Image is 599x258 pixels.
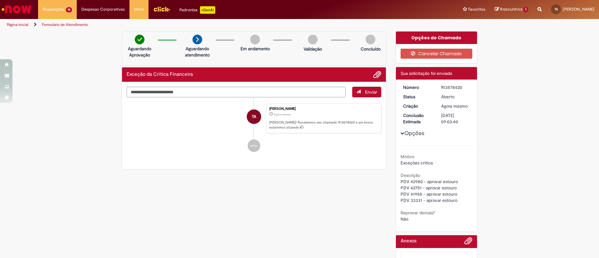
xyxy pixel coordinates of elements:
[269,120,378,130] p: [PERSON_NAME]! Recebemos seu chamado R13578420 e em breve estaremos atuando.
[441,94,470,100] div: Aberto
[495,7,528,12] a: Rascunhos
[468,6,485,12] span: Favoritos
[127,72,193,77] h2: Exceção da Crítica Financeira Histórico de tíquete
[401,179,459,203] span: PDV 42980 - aprovar estouro PDV 42751 - aprovar estouro PDV 41958 - aprovar estouro PDV 33331 - a...
[401,216,408,222] span: Não
[524,7,528,12] span: 1
[192,35,202,44] img: arrow-next.png
[81,6,125,12] span: Despesas Corporativas
[441,112,470,125] div: [DATE] 09:03:40
[401,71,452,76] span: Sua solicitação foi enviada
[401,160,433,166] span: Exceções crítica
[179,6,215,14] div: Padroniza
[366,35,375,44] img: img-circle-grey.png
[464,237,472,248] button: Adicionar anexos
[401,173,420,178] b: Descrição
[441,103,468,109] time: 29/09/2025 17:03:37
[66,7,72,12] span: 12
[252,109,256,124] span: TA
[398,84,437,90] dt: Número
[554,7,558,11] span: TA
[401,154,414,159] b: Motivo
[352,87,381,97] button: Enviar
[7,22,28,27] a: Página inicial
[441,84,470,90] div: R13578420
[401,49,473,59] button: Cancelar Chamado
[274,113,291,116] span: Agora mesmo
[398,94,437,100] dt: Status
[241,46,270,52] p: Em andamento
[563,7,594,12] span: [PERSON_NAME]
[304,46,322,52] p: Validação
[5,19,395,31] ul: Trilhas de página
[373,71,381,79] button: Adicionar anexos
[308,35,318,44] img: img-circle-grey.png
[401,210,435,216] b: Reprovar demais?
[250,35,260,44] img: img-circle-grey.png
[127,97,381,158] ul: Histórico de tíquete
[127,87,346,97] textarea: Digite sua mensagem aqui...
[398,103,437,109] dt: Criação
[247,110,261,124] div: Tawane De Almeida
[182,46,212,58] p: Aguardando atendimento
[361,46,381,52] p: Concluído
[398,112,437,125] dt: Conclusão Estimada
[200,6,215,14] p: +GenAi
[153,4,170,14] img: click_logo_yellow_360x200.png
[1,3,33,16] img: ServiceNow
[43,6,65,12] span: Requisições
[500,6,523,12] span: Rascunhos
[269,107,378,111] div: [PERSON_NAME]
[441,103,470,109] div: 29/09/2025 17:03:37
[401,238,416,244] h2: Anexos
[135,35,144,44] img: check-circle-green.png
[134,6,144,12] span: More
[365,89,377,95] span: Enviar
[42,22,88,27] a: Formulário de Atendimento
[124,46,155,58] p: Aguardando Aprovação
[396,32,477,44] div: Opções do Chamado
[441,103,468,109] span: Agora mesmo
[274,113,291,116] time: 29/09/2025 17:03:37
[127,104,381,134] li: Tawane De Almeida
